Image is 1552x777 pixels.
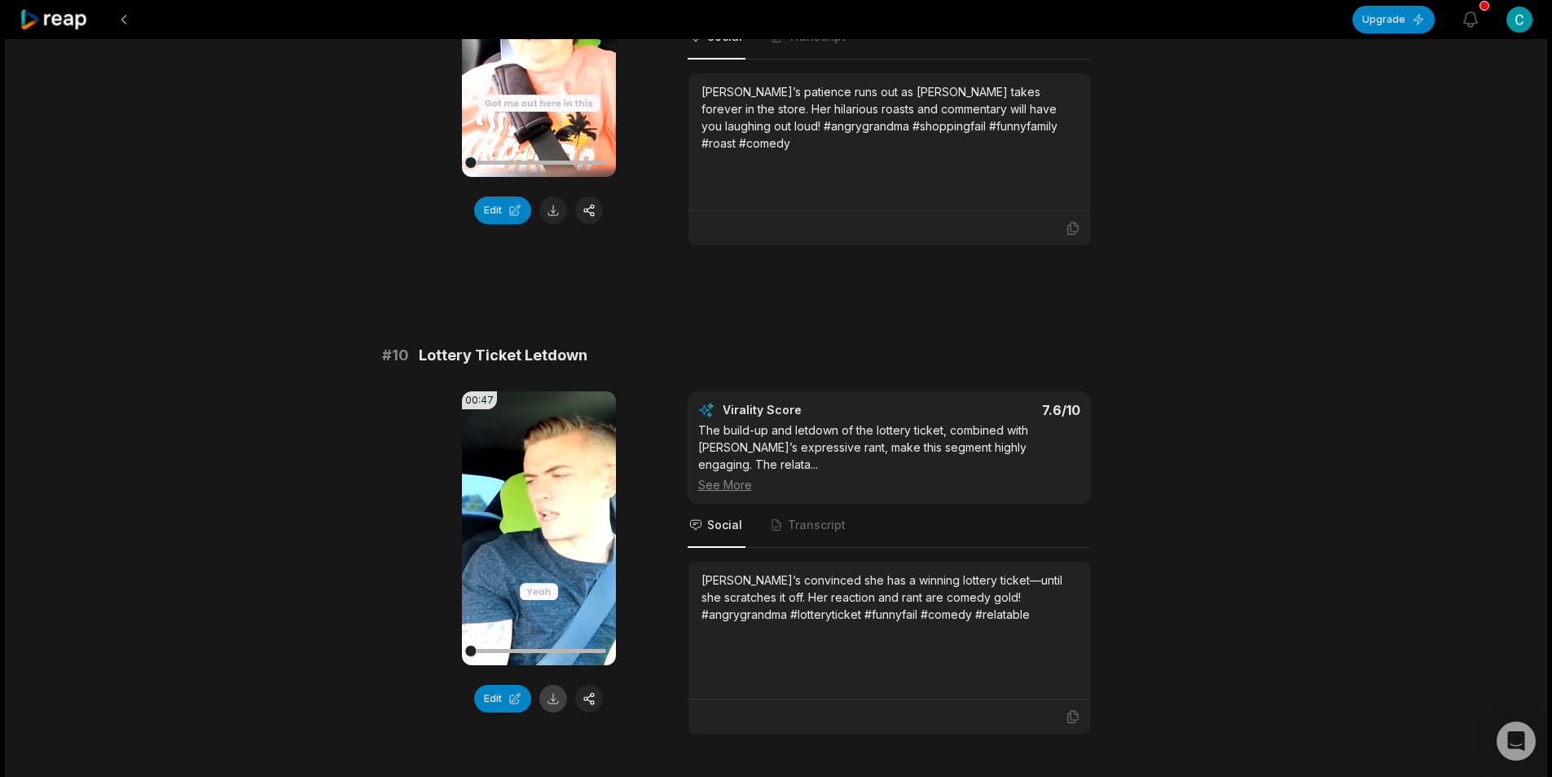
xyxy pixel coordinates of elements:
div: Open Intercom Messenger [1497,722,1536,761]
span: Social [707,517,742,533]
span: Transcript [788,517,846,533]
span: # 10 [382,344,409,367]
span: Lottery Ticket Letdown [419,344,587,367]
div: [PERSON_NAME]’s patience runs out as [PERSON_NAME] takes forever in the store. Her hilarious roas... [701,83,1077,152]
div: Virality Score [723,402,898,418]
button: Edit [474,196,531,224]
button: Edit [474,685,531,713]
nav: Tabs [688,504,1091,548]
video: Your browser does not support mp4 format. [462,391,616,665]
div: The build-up and letdown of the lottery ticket, combined with [PERSON_NAME]’s expressive rant, ma... [698,422,1080,493]
button: Upgrade [1352,6,1435,33]
div: [PERSON_NAME]’s convinced she has a winning lottery ticket—until she scratches it off. Her reacti... [701,572,1077,623]
div: 7.6 /10 [905,402,1080,418]
div: See More [698,476,1080,493]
